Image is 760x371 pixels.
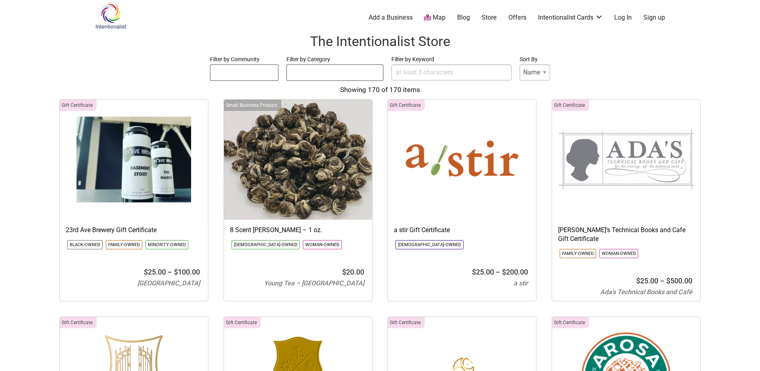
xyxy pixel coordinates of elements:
[643,13,665,22] a: Sign up
[144,268,166,276] bdi: 25.00
[224,100,281,111] div: Click to show only this category
[174,268,200,276] bdi: 100.00
[496,268,500,276] span: –
[286,54,383,64] label: Filter by Category
[388,317,425,328] div: Click to show only this category
[303,240,342,249] li: Click to show only this community
[614,13,632,22] a: Log In
[660,277,665,285] span: –
[342,268,364,276] bdi: 20.00
[560,249,596,258] li: Click to show only this community
[144,268,148,276] span: $
[636,277,640,285] span: $
[92,3,130,29] img: Intentionalist
[174,268,178,276] span: $
[394,226,530,235] h3: a stir Gift Certificate
[457,13,470,22] a: Blog
[210,54,279,64] label: Filter by Community
[342,268,346,276] span: $
[391,64,512,80] input: at least 3 characters
[8,85,752,95] div: Showing 170 of 170 items
[60,100,97,111] div: Click to show only this category
[66,226,202,235] h3: 23rd Ave Brewery Gift Certificate
[145,240,188,249] li: Click to show only this community
[538,13,603,22] a: Intentionalist Cards
[264,279,364,287] span: Young Tea – [GEOGRAPHIC_DATA]
[8,32,752,51] h1: The Intentionalist Store
[67,240,103,249] li: Click to show only this community
[167,268,172,276] span: –
[106,240,142,249] li: Click to show only this community
[502,268,506,276] span: $
[508,13,526,22] a: Offers
[636,277,658,285] bdi: 25.00
[391,54,512,64] label: Filter by Keyword
[369,13,413,22] a: Add a Business
[230,226,366,235] h3: 8 Scent [PERSON_NAME] – 1 oz.
[599,249,638,258] li: Click to show only this community
[552,317,589,328] div: Click to show only this category
[60,317,97,328] div: Click to show only this category
[666,277,670,285] span: $
[388,100,425,111] div: Click to show only this category
[552,100,700,220] img: Adas Technical Books and Cafe Logo
[520,54,550,64] label: Sort By
[472,268,494,276] bdi: 25.00
[552,100,589,111] div: Click to show only this category
[514,279,528,287] span: a stir
[666,277,692,285] bdi: 500.00
[600,288,692,296] span: Ada’s Technical Books and Café
[224,317,261,328] div: Click to show only this category
[224,100,372,220] img: Young Tea 8 Scent Jasmine Green Pearl
[232,240,300,249] li: Click to show only this community
[482,13,497,22] a: Store
[558,226,694,244] h3: [PERSON_NAME]’s Technical Books and Cafe Gift Certificate
[502,268,528,276] bdi: 200.00
[424,13,446,22] a: Map
[137,279,200,287] span: [GEOGRAPHIC_DATA]
[395,240,464,249] li: Click to show only this community
[472,268,476,276] span: $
